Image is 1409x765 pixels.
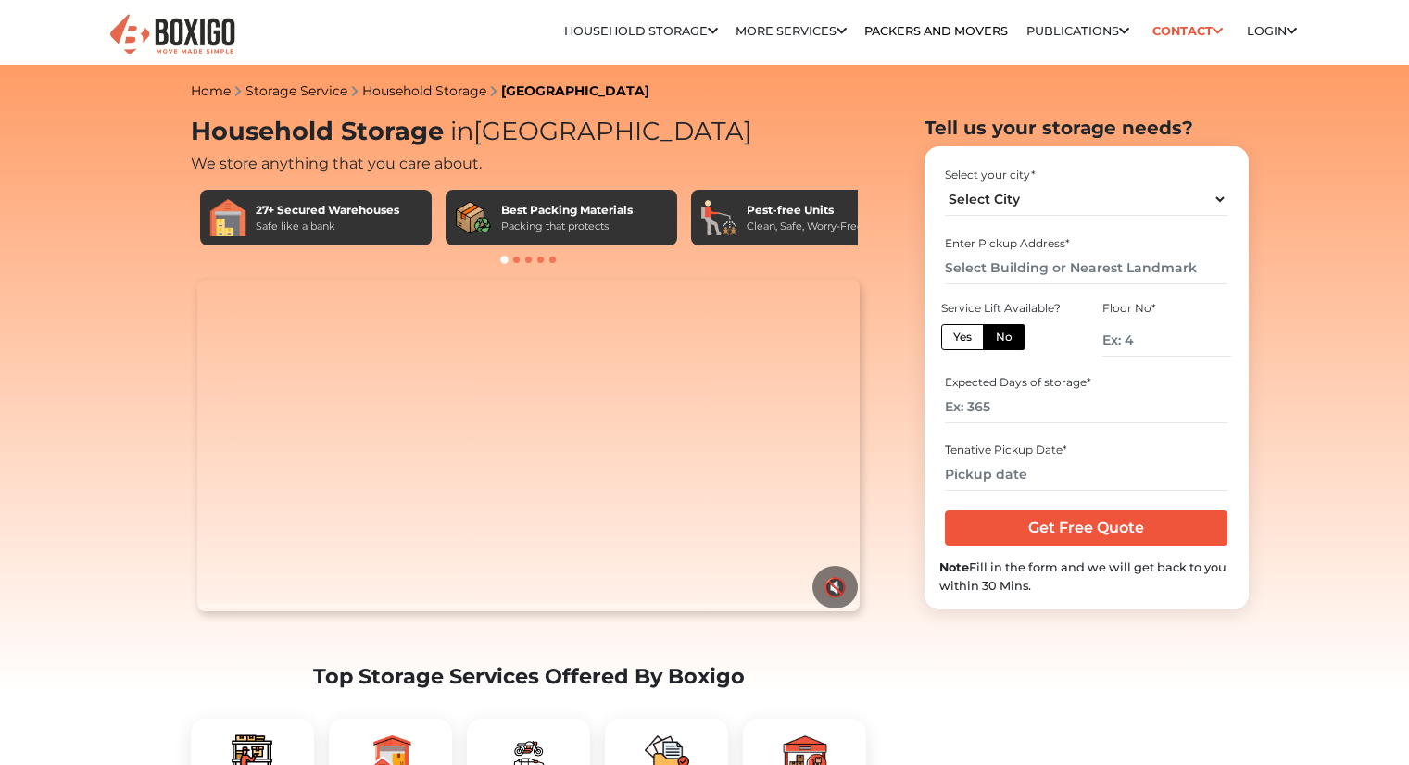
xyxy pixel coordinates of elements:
a: More services [736,24,847,38]
a: [GEOGRAPHIC_DATA] [501,82,649,99]
div: Expected Days of storage [945,374,1227,391]
div: Pest-free Units [747,202,863,219]
div: Service Lift Available? [941,300,1069,317]
div: Floor No [1102,300,1230,317]
div: Best Packing Materials [501,202,633,219]
span: We store anything that you care about. [191,155,482,172]
a: Publications [1026,24,1129,38]
div: Select your city [945,167,1227,183]
a: Household Storage [362,82,486,99]
video: Your browser does not support the video tag. [197,280,860,611]
div: Clean, Safe, Worry-Free [747,219,863,234]
input: Ex: 4 [1102,324,1230,357]
a: Storage Service [245,82,347,99]
h2: Tell us your storage needs? [925,117,1249,139]
h1: Household Storage [191,117,867,147]
div: Fill in the form and we will get back to you within 30 Mins. [939,558,1234,594]
label: No [983,324,1025,350]
button: 🔇 [812,566,858,608]
a: Contact [1147,17,1229,45]
a: Packers and Movers [864,24,1008,38]
a: Home [191,82,231,99]
div: 27+ Secured Warehouses [256,202,399,219]
img: Boxigo [107,12,237,57]
input: Get Free Quote [945,510,1227,546]
div: Safe like a bank [256,219,399,234]
input: Select Building or Nearest Landmark [945,252,1227,284]
input: Pickup date [945,458,1227,491]
span: in [450,116,473,146]
a: Household Storage [564,24,718,38]
img: 27+ Secured Warehouses [209,199,246,236]
input: Ex: 365 [945,391,1227,423]
span: [GEOGRAPHIC_DATA] [444,116,752,146]
b: Note [939,560,969,574]
img: Best Packing Materials [455,199,492,236]
img: Pest-free Units [700,199,737,236]
label: Yes [941,324,984,350]
div: Packing that protects [501,219,633,234]
div: Enter Pickup Address [945,235,1227,252]
a: Login [1247,24,1297,38]
div: Tenative Pickup Date [945,442,1227,458]
h2: Top Storage Services Offered By Boxigo [191,664,867,689]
